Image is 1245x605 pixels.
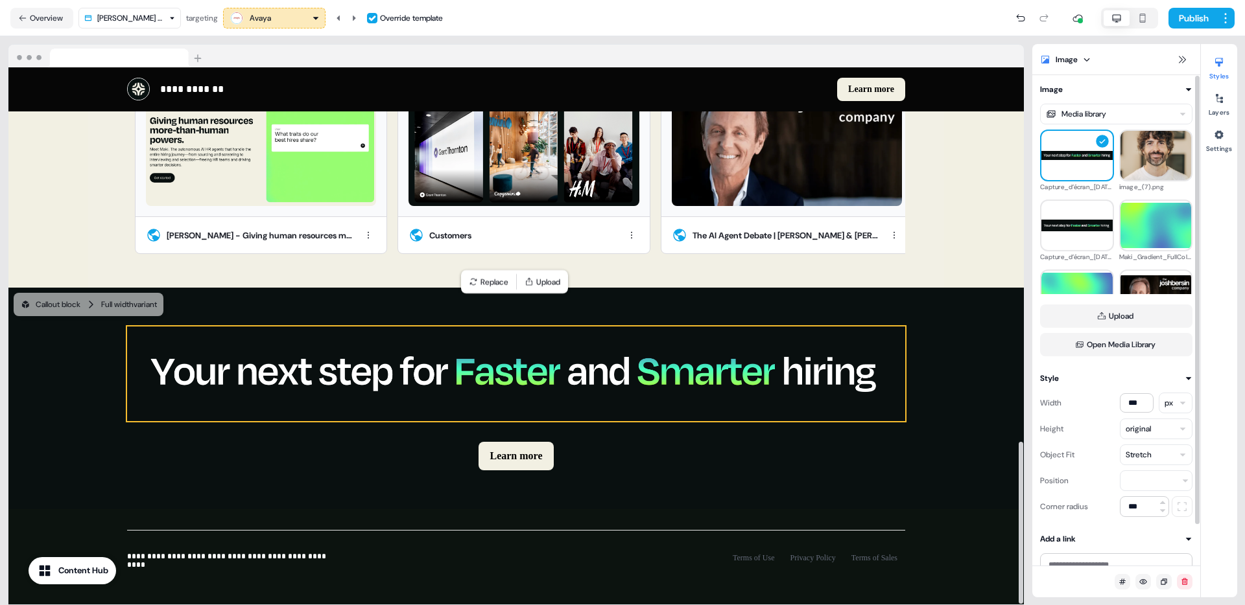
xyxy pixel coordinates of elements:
[844,546,905,569] button: Terms of Sales
[1201,124,1237,153] button: Settings
[837,78,905,101] button: Learn more
[1040,83,1192,96] button: Image
[20,298,80,311] div: Callout block
[1201,52,1237,80] button: Styles
[97,12,164,25] div: [PERSON_NAME] Webinar
[725,546,782,569] button: Terms of Use
[380,12,443,25] div: Override template
[783,546,844,569] button: Privacy Policy
[429,229,471,242] div: Customers
[8,45,207,68] img: Browser topbar
[1040,418,1063,439] div: Height
[1040,444,1074,465] div: Object Fit
[479,442,553,470] button: Learn more
[29,557,116,584] button: Content Hub
[1119,251,1193,263] div: Maki_Gradient_FullColour_04.png
[1040,372,1192,385] button: Style
[1126,422,1151,435] div: original
[167,229,355,242] div: [PERSON_NAME] - Giving human resources more-than-human powers.
[464,273,514,291] button: Replace
[1201,88,1237,117] button: Layers
[1040,496,1088,517] div: Corner radius
[1120,120,1192,191] img: image_(7).png
[1120,203,1192,247] img: Maki_Gradient_FullColour_04.png
[1041,273,1113,317] img: Maki_Gradient_FullColour_02.png
[1119,181,1193,193] div: image_(7).png
[1040,333,1192,356] button: Open Media Library
[1040,304,1192,328] button: Upload
[127,326,905,420] img: Image
[1165,396,1173,409] div: px
[519,273,565,291] button: Upload
[1040,470,1069,491] div: Position
[127,58,905,262] div: Maki - Giving human resources more-than-human powers.[PERSON_NAME] - Giving human resources more-...
[409,77,639,207] img: Customers
[140,326,892,420] div: Image
[186,12,218,25] div: targeting
[1040,181,1114,193] div: Capture_d’écran_[DATE]_à_[DATE].png
[1040,532,1192,545] button: Add a link
[58,564,108,577] div: Content Hub
[1056,53,1078,66] div: Image
[146,77,376,207] img: Maki - Giving human resources more-than-human powers.
[1040,393,1061,413] div: Width
[693,229,881,242] div: The AI Agent Debate | [PERSON_NAME] & [PERSON_NAME] People on the Future of Work
[1061,108,1106,120] div: Media library
[1040,372,1059,385] div: Style
[1041,151,1113,159] img: Capture_d’écran_2025-09-10_à_18.03.55.png
[1120,444,1192,465] button: Stretch
[1168,8,1216,29] button: Publish
[1040,83,1063,96] div: Image
[101,298,157,311] div: Full width variant
[521,78,905,101] div: Learn more
[1041,220,1113,231] img: Capture_d’écran_2025-09-10_à_18.02.50.png
[1126,448,1152,461] div: Stretch
[250,12,271,25] div: Avaya
[1120,275,1192,315] img: News-on-HR-1024x696.webp
[223,8,326,29] button: Avaya
[10,8,73,29] button: Overview
[1040,251,1114,263] div: Capture_d’écran_[DATE]_à_[DATE].png
[1040,532,1076,545] div: Add a link
[725,546,905,569] div: Terms of UsePrivacy PolicyTerms of Sales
